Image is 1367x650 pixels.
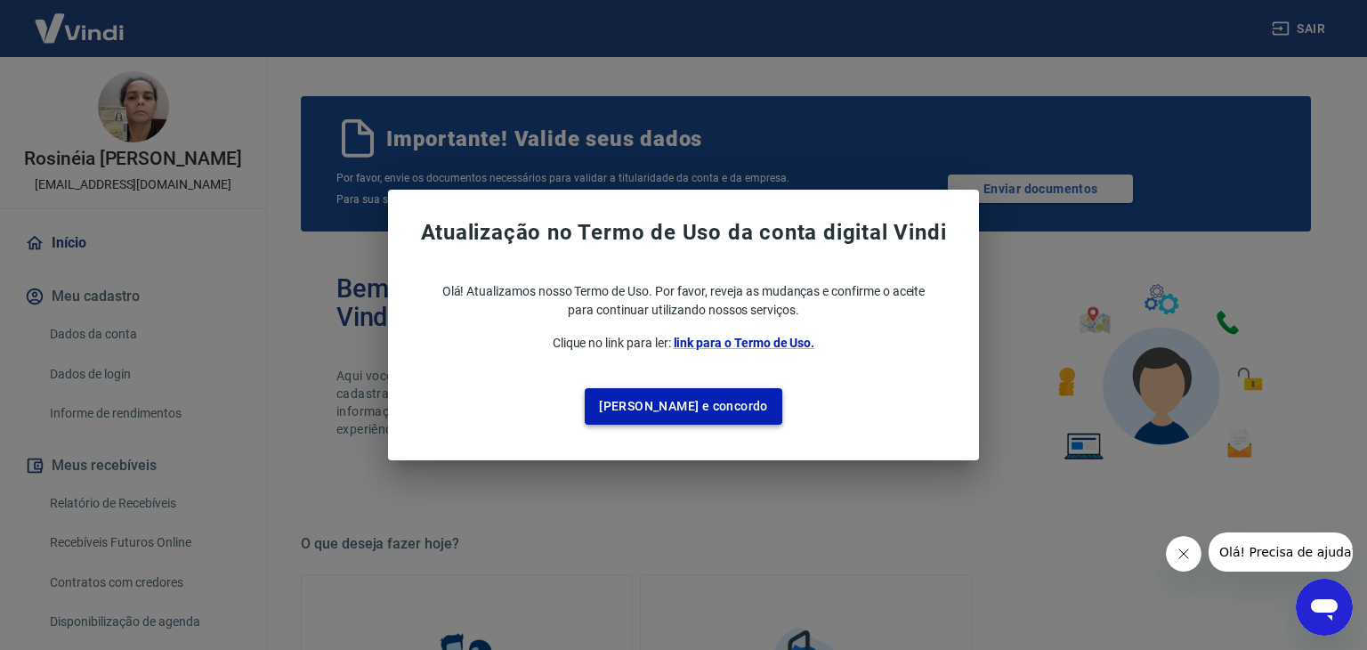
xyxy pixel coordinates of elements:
[1166,536,1201,572] iframe: Fechar mensagem
[395,282,972,320] p: Olá! Atualizamos nosso Termo de Uso. Por favor, reveja as mudanças e confirme o aceite para conti...
[11,12,150,27] span: Olá! Precisa de ajuda?
[674,336,815,350] a: link para o Termo de Uso.
[1209,532,1353,572] iframe: Mensagem da empresa
[395,334,972,353] p: Clique no link para ler:
[395,218,972,247] span: Atualização no Termo de Uso da conta digital Vindi
[1296,579,1353,636] iframe: Botão para abrir a janela de mensagens
[585,388,782,425] button: [PERSON_NAME] e concordo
